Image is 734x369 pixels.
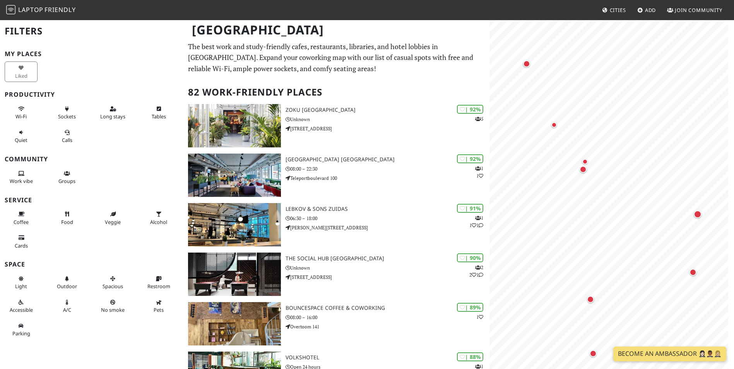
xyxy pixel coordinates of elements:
[286,305,489,311] h3: BounceSpace Coffee & Coworking
[154,306,164,313] span: Pet friendly
[100,113,125,120] span: Long stays
[5,102,38,123] button: Wi-Fi
[188,253,281,296] img: The Social Hub Amsterdam City
[105,219,121,226] span: Veggie
[142,102,175,123] button: Tables
[634,3,659,17] a: Add
[6,5,15,14] img: LaptopFriendly
[675,7,722,14] span: Join Community
[286,314,489,321] p: 08:00 – 16:00
[5,231,38,252] button: Cards
[183,203,489,246] a: Lebkov & Sons Zuidas | 91% 111 Lebkov & Sons Zuidas 06:30 – 18:00 [PERSON_NAME][STREET_ADDRESS]
[286,255,489,262] h3: The Social Hub [GEOGRAPHIC_DATA]
[645,7,656,14] span: Add
[585,294,595,304] div: Map marker
[580,157,590,166] div: Map marker
[599,3,629,17] a: Cities
[578,164,588,174] div: Map marker
[142,272,175,293] button: Restroom
[286,215,489,222] p: 06:30 – 18:00
[286,264,489,272] p: Unknown
[610,7,626,14] span: Cities
[188,41,484,74] p: The best work and study-friendly cafes, restaurants, libraries, and hotel lobbies in [GEOGRAPHIC_...
[457,352,483,361] div: | 88%
[457,303,483,312] div: | 89%
[613,347,726,361] a: Become an Ambassador 🤵🏻‍♀️🤵🏾‍♂️🤵🏼‍♀️
[457,204,483,213] div: | 91%
[286,165,489,173] p: 08:00 – 22:30
[457,105,483,114] div: | 92%
[63,306,71,313] span: Air conditioned
[6,3,76,17] a: LaptopFriendly LaptopFriendly
[457,154,483,163] div: | 92%
[15,113,27,120] span: Stable Wi-Fi
[103,283,123,290] span: Spacious
[51,102,84,123] button: Sockets
[188,203,281,246] img: Lebkov & Sons Zuidas
[51,167,84,188] button: Groups
[469,214,483,229] p: 1 1 1
[692,209,703,220] div: Map marker
[51,126,84,147] button: Calls
[150,219,167,226] span: Alcohol
[286,206,489,212] h3: Lebkov & Sons Zuidas
[5,319,38,340] button: Parking
[5,261,179,268] h3: Space
[96,272,129,293] button: Spacious
[549,120,559,130] div: Map marker
[51,296,84,316] button: A/C
[664,3,725,17] a: Join Community
[183,104,489,147] a: Zoku Amsterdam | 92% 5 Zoku [GEOGRAPHIC_DATA] Unknown [STREET_ADDRESS]
[688,267,698,277] div: Map marker
[12,330,30,337] span: Parking
[186,19,488,41] h1: [GEOGRAPHIC_DATA]
[522,59,532,69] div: Map marker
[5,91,179,98] h3: Productivity
[588,348,598,359] div: Map marker
[286,224,489,231] p: [PERSON_NAME][STREET_ADDRESS]
[15,283,27,290] span: Natural light
[286,273,489,281] p: [STREET_ADDRESS]
[476,313,483,321] p: 1
[10,306,33,313] span: Accessible
[142,208,175,228] button: Alcohol
[183,154,489,197] a: Aristo Meeting Center Amsterdam | 92% 11 [GEOGRAPHIC_DATA] [GEOGRAPHIC_DATA] 08:00 – 22:30 Telepo...
[15,242,28,249] span: Credit cards
[5,155,179,163] h3: Community
[188,104,281,147] img: Zoku Amsterdam
[188,302,281,345] img: BounceSpace Coffee & Coworking
[475,115,483,123] p: 5
[142,296,175,316] button: Pets
[5,208,38,228] button: Coffee
[188,154,281,197] img: Aristo Meeting Center Amsterdam
[286,125,489,132] p: [STREET_ADDRESS]
[51,272,84,293] button: Outdoor
[5,296,38,316] button: Accessible
[286,323,489,330] p: Overtoom 141
[5,272,38,293] button: Light
[183,302,489,345] a: BounceSpace Coffee & Coworking | 89% 1 BounceSpace Coffee & Coworking 08:00 – 16:00 Overtoom 141
[5,167,38,188] button: Work vibe
[62,137,72,143] span: Video/audio calls
[51,208,84,228] button: Food
[286,174,489,182] p: Teleportboulevard 100
[15,137,27,143] span: Quiet
[61,219,73,226] span: Food
[101,306,125,313] span: Smoke free
[152,113,166,120] span: Work-friendly tables
[147,283,170,290] span: Restroom
[58,113,76,120] span: Power sockets
[5,19,179,43] h2: Filters
[5,126,38,147] button: Quiet
[286,107,489,113] h3: Zoku [GEOGRAPHIC_DATA]
[469,264,483,278] p: 2 2 1
[58,178,75,184] span: Group tables
[475,165,483,179] p: 1 1
[286,354,489,361] h3: Volkshotel
[286,156,489,163] h3: [GEOGRAPHIC_DATA] [GEOGRAPHIC_DATA]
[44,5,75,14] span: Friendly
[57,283,77,290] span: Outdoor area
[457,253,483,262] div: | 90%
[10,178,33,184] span: People working
[96,208,129,228] button: Veggie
